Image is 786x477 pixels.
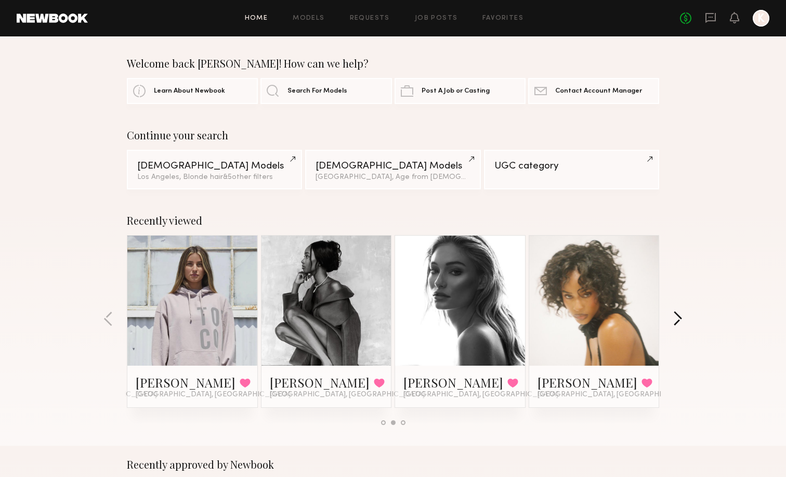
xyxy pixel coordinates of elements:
a: Search For Models [260,78,391,104]
a: Home [245,15,268,22]
span: Contact Account Manager [555,88,642,95]
a: [PERSON_NAME] [538,374,637,391]
span: [GEOGRAPHIC_DATA], [GEOGRAPHIC_DATA] [403,391,558,399]
a: [PERSON_NAME] [403,374,503,391]
div: Los Angeles, Blonde hair [137,174,292,181]
a: Favorites [482,15,523,22]
a: Job Posts [415,15,458,22]
div: UGC category [494,161,649,171]
a: Requests [350,15,390,22]
div: [GEOGRAPHIC_DATA], Age from [DEMOGRAPHIC_DATA]. [316,174,470,181]
span: [GEOGRAPHIC_DATA], [GEOGRAPHIC_DATA] [538,391,692,399]
a: Learn About Newbook [127,78,258,104]
div: Recently viewed [127,214,659,227]
a: Contact Account Manager [528,78,659,104]
div: [DEMOGRAPHIC_DATA] Models [137,161,292,171]
a: Post A Job or Casting [395,78,526,104]
span: Learn About Newbook [154,88,225,95]
a: [DEMOGRAPHIC_DATA] ModelsLos Angeles, Blonde hair&5other filters [127,150,302,189]
div: [DEMOGRAPHIC_DATA] Models [316,161,470,171]
a: K [753,10,769,27]
a: Models [293,15,324,22]
span: Post A Job or Casting [422,88,490,95]
div: Welcome back [PERSON_NAME]! How can we help? [127,57,659,70]
a: UGC category [484,150,659,189]
span: & 5 other filter s [223,174,273,181]
a: [PERSON_NAME] [136,374,235,391]
span: Search For Models [287,88,347,95]
div: Continue your search [127,129,659,141]
a: [DEMOGRAPHIC_DATA] Models[GEOGRAPHIC_DATA], Age from [DEMOGRAPHIC_DATA]. [305,150,480,189]
span: [GEOGRAPHIC_DATA], [GEOGRAPHIC_DATA] [136,391,291,399]
span: [GEOGRAPHIC_DATA], [GEOGRAPHIC_DATA] [270,391,425,399]
div: Recently approved by Newbook [127,458,659,471]
a: [PERSON_NAME] [270,374,370,391]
